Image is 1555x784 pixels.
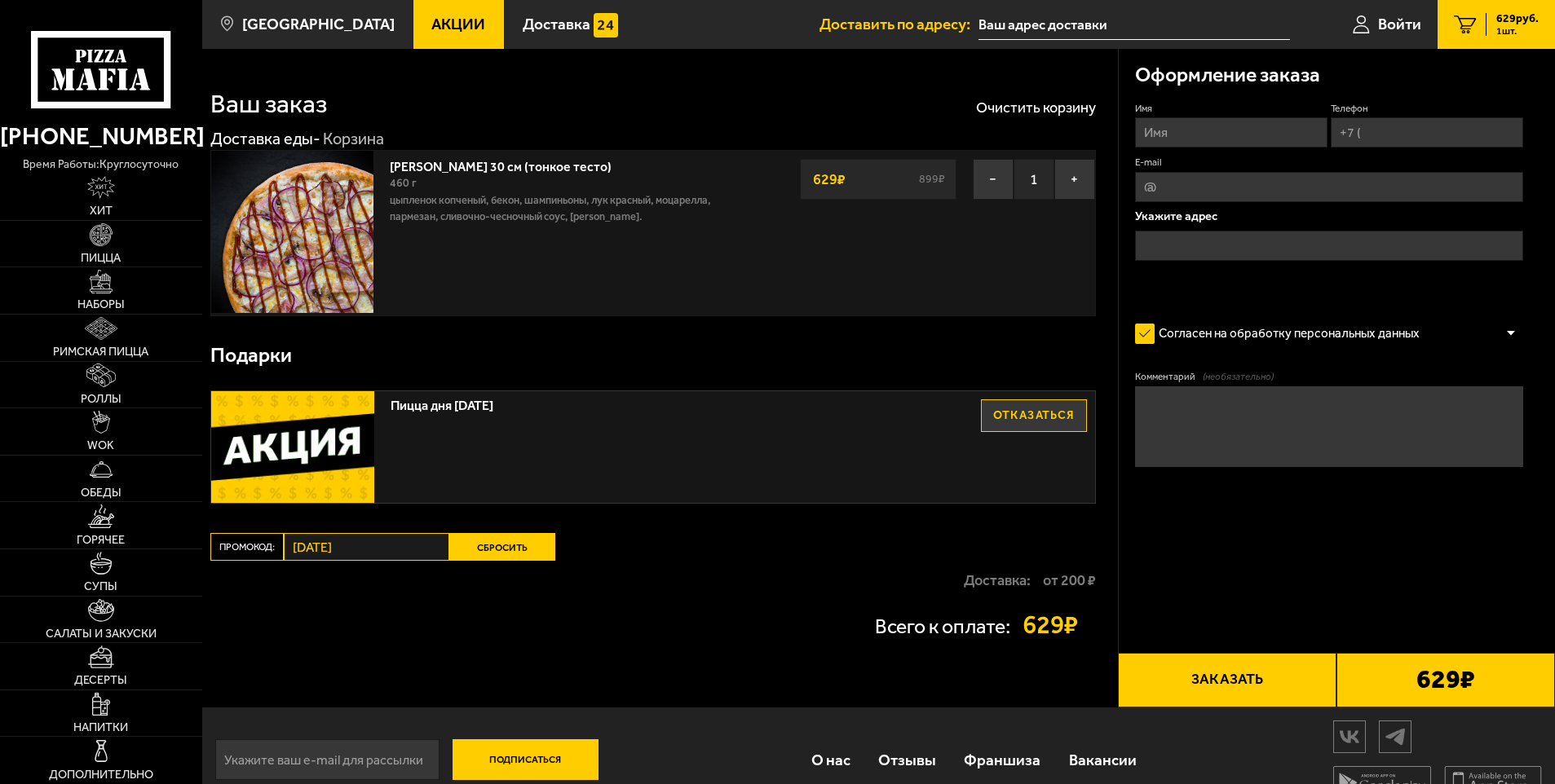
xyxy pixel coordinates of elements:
span: Наборы [77,299,125,311]
span: 1 [1014,159,1054,200]
label: Согласен на обработку персональных данных [1135,317,1437,350]
span: Дополнительно [49,769,153,781]
img: tg [1380,722,1411,751]
span: 460 г [390,176,417,190]
span: WOK [87,440,114,451]
label: Комментарий [1135,370,1524,384]
button: Отказаться [981,399,1087,432]
b: 629 ₽ [1416,667,1475,693]
span: Супы [84,581,117,592]
h3: Оформление заказа [1135,65,1320,86]
p: Всего к оплате: [875,617,1010,637]
span: Войти [1378,16,1421,32]
button: + [1054,159,1095,200]
button: Подписаться [453,739,599,780]
input: @ [1135,172,1524,202]
strong: 629 ₽ [1023,612,1095,638]
span: Акции [431,16,485,32]
input: Укажите ваш e-mail для рассылки [215,739,440,780]
label: Промокод: [210,533,284,561]
span: Обеды [81,487,121,499]
span: (необязательно) [1203,370,1274,384]
label: E-mail [1135,156,1524,170]
img: vk [1334,722,1365,751]
span: Десерты [74,675,127,686]
s: 899 ₽ [917,174,948,185]
button: Очистить корзину [976,100,1096,115]
span: Доставка [523,16,590,32]
span: Роллы [81,394,121,405]
span: Салаты и закуски [46,628,157,640]
p: Доставка: [964,573,1031,588]
span: Хит [90,205,113,217]
div: 0 0 0 [202,49,1118,707]
input: Ваш адрес доставки [979,10,1289,40]
p: Укажите адрес [1135,210,1524,222]
button: Заказать [1118,653,1336,708]
img: 15daf4d41897b9f0e9f617042186c801.svg [594,13,618,37]
span: 629 руб. [1496,13,1539,24]
span: Горячее [77,535,125,546]
div: Корзина [323,129,384,150]
strong: от 200 ₽ [1043,573,1096,588]
button: − [973,159,1014,200]
label: Имя [1135,102,1327,116]
span: Римская пицца [53,346,148,358]
p: цыпленок копченый, бекон, шампиньоны, лук красный, моцарелла, пармезан, сливочно-чесночный соус, ... [390,192,750,225]
span: Напитки [73,722,128,733]
h3: Подарки [210,346,292,366]
h1: Ваш заказ [210,91,327,117]
span: Доставить по адресу: [819,16,979,32]
strong: 629 ₽ [809,164,850,195]
button: Сбросить [449,533,555,561]
span: [GEOGRAPHIC_DATA] [242,16,395,32]
label: Телефон [1331,102,1523,116]
a: [PERSON_NAME] 30 см (тонкое тесто) [390,154,628,174]
a: Доставка еды- [210,129,320,148]
span: 1 шт. [1496,26,1539,36]
input: +7 ( [1331,117,1523,148]
span: Пицца [81,253,121,264]
input: Имя [1135,117,1327,148]
span: Пицца дня [DATE] [391,391,921,412]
